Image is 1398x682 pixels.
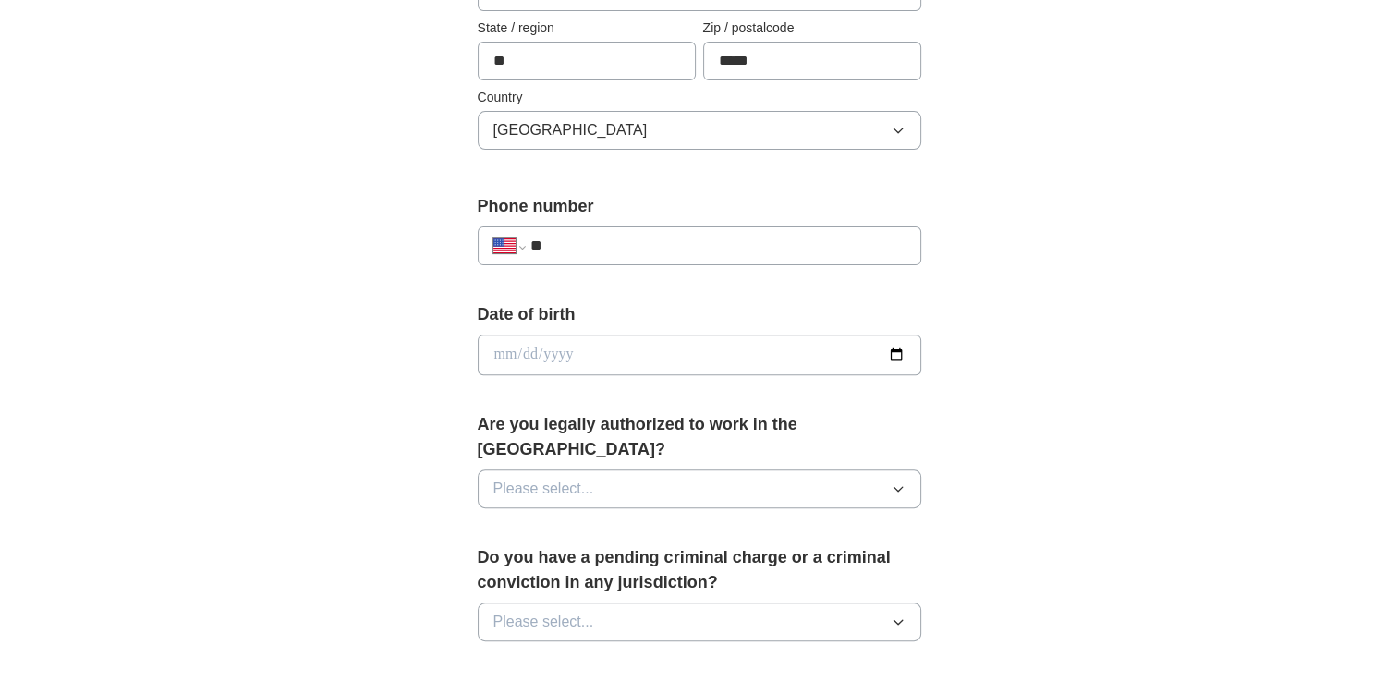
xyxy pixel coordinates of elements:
[478,412,921,462] label: Are you legally authorized to work in the [GEOGRAPHIC_DATA]?
[478,302,921,327] label: Date of birth
[703,18,921,38] label: Zip / postalcode
[493,478,594,500] span: Please select...
[478,18,696,38] label: State / region
[478,194,921,219] label: Phone number
[478,603,921,641] button: Please select...
[478,545,921,595] label: Do you have a pending criminal charge or a criminal conviction in any jurisdiction?
[478,111,921,150] button: [GEOGRAPHIC_DATA]
[478,469,921,508] button: Please select...
[478,88,921,107] label: Country
[493,611,594,633] span: Please select...
[493,119,648,141] span: [GEOGRAPHIC_DATA]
